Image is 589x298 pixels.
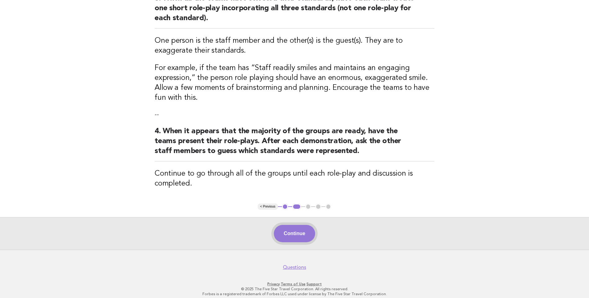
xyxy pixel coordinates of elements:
[274,225,315,242] button: Continue
[155,36,434,56] h3: One person is the staff member and the other(s) is the guest(s). They are to exaggerate their sta...
[105,287,485,291] p: © 2025 The Five Star Travel Corporation. All rights reserved.
[155,169,434,189] h3: Continue to go through all of the groups until each role-play and discussion is completed.
[155,126,434,161] h2: 4. When it appears that the majority of the groups are ready, have the teams present their role-p...
[258,204,278,210] button: < Previous
[105,282,485,287] p: · ·
[282,204,288,210] button: 1
[281,282,306,286] a: Terms of Use
[292,204,301,210] button: 2
[283,264,306,270] a: Questions
[155,110,434,119] p: --
[267,282,280,286] a: Privacy
[155,63,434,103] h3: For example, if the team has “Staff readily smiles and maintains an engaging expression,” the per...
[105,291,485,296] p: Forbes is a registered trademark of Forbes LLC used under license by The Five Star Travel Corpora...
[306,282,322,286] a: Support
